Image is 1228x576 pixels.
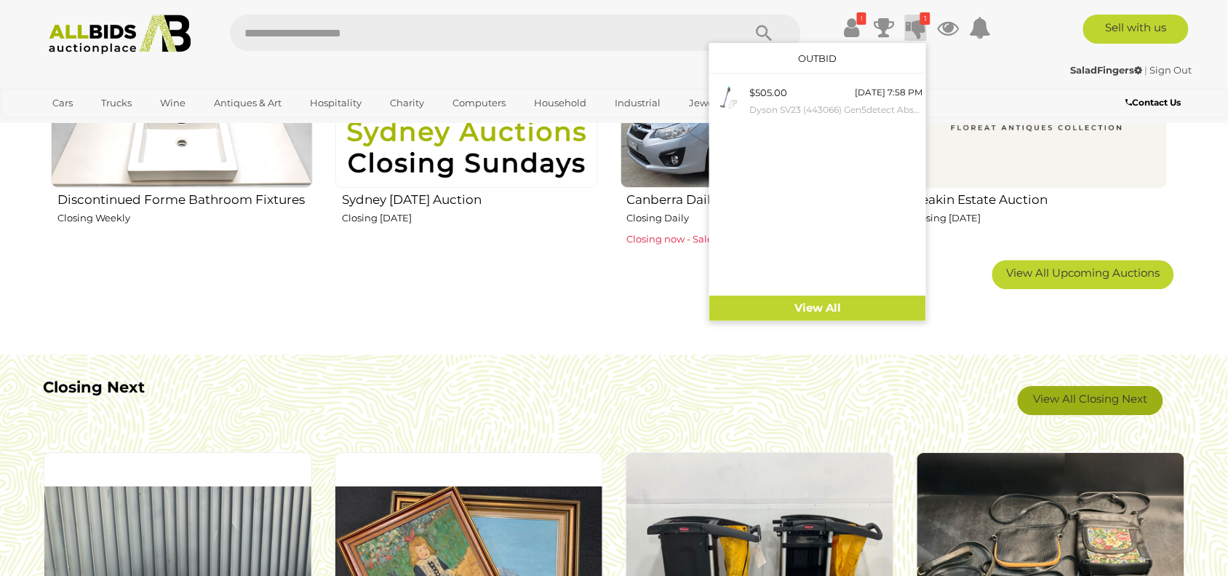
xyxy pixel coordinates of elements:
[57,210,313,226] p: Closing Weekly
[1071,64,1145,76] a: SaladFingers
[342,210,597,226] p: Closing [DATE]
[525,91,596,115] a: Household
[443,91,515,115] a: Computers
[728,15,801,51] button: Search
[912,210,1167,226] p: Closing [DATE]
[605,91,670,115] a: Industrial
[920,12,930,25] i: 1
[627,233,802,245] span: Closing now - Sale ends in: 5h 3m 37s
[627,189,882,207] h2: Canberra Daily Car Auctions
[1071,64,1143,76] strong: SaladFingers
[151,91,195,115] a: Wine
[92,91,141,115] a: Trucks
[43,91,82,115] a: Cars
[1007,266,1160,280] span: View All Upcoming Auctions
[749,84,787,101] div: $505.00
[1145,64,1148,76] span: |
[41,15,199,55] img: Allbids.com.au
[679,91,743,115] a: Jewellery
[300,91,371,115] a: Hospitality
[43,115,165,139] a: [GEOGRAPHIC_DATA]
[1126,95,1185,111] a: Contact Us
[992,260,1174,289] a: View All Upcoming Auctions
[380,91,434,115] a: Charity
[709,296,926,321] a: View All
[857,12,866,25] i: !
[1150,64,1192,76] a: Sign Out
[342,189,597,207] h2: Sydney [DATE] Auction
[841,15,863,41] a: !
[1083,15,1189,44] a: Sell with us
[1126,97,1181,108] b: Contact Us
[57,189,313,207] h2: Discontinued Forme Bathroom Fixtures
[799,52,837,64] a: Outbid
[1018,386,1163,415] a: View All Closing Next
[43,378,145,396] b: Closing Next
[912,189,1167,207] h2: Deakin Estate Auction
[627,210,882,226] p: Closing Daily
[709,81,926,121] a: $505.00 [DATE] 7:58 PM Dyson SV23 (443066) Gen5detect Absolute - ORP $1,599 (Includes 1 Year Warr...
[713,84,738,110] img: 53944-13a.png
[204,91,291,115] a: Antiques & Art
[905,15,927,41] a: 1
[749,102,922,118] small: Dyson SV23 (443066) Gen5detect Absolute - ORP $1,599 (Includes 1 Year Warranty From Dyson)
[855,84,922,100] div: [DATE] 7:58 PM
